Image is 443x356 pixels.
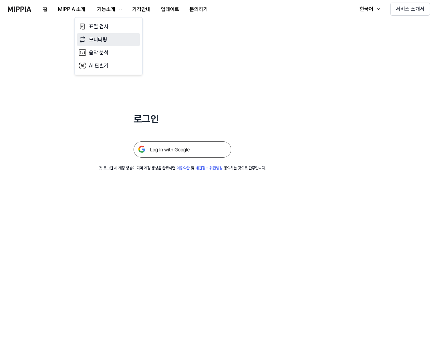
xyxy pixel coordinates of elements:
a: 표절 검사 [77,20,140,33]
a: AI 판별기 [77,59,140,72]
a: 음악 분석 [77,46,140,59]
a: 이용약관 [177,166,190,170]
button: 서비스 소개서 [390,3,430,16]
a: 모니터링 [77,33,140,46]
button: MIPPIA 소개 [53,3,91,16]
button: 업데이트 [156,3,184,16]
img: 구글 로그인 버튼 [134,141,231,158]
div: 첫 로그인 시 계정 생성이 되며 계정 생성을 완료하면 및 동의하는 것으로 간주합니다. [99,165,266,171]
h1: 로그인 [134,112,231,126]
img: logo [8,7,31,12]
button: 가격안내 [127,3,156,16]
div: 기능소개 [96,6,117,13]
a: 개인정보 취급방침 [195,166,222,170]
button: 홈 [38,3,53,16]
a: 업데이트 [156,0,184,18]
button: 한국어 [353,3,385,16]
button: 기능소개 [91,3,127,16]
button: 문의하기 [184,3,213,16]
div: 한국어 [358,5,375,13]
